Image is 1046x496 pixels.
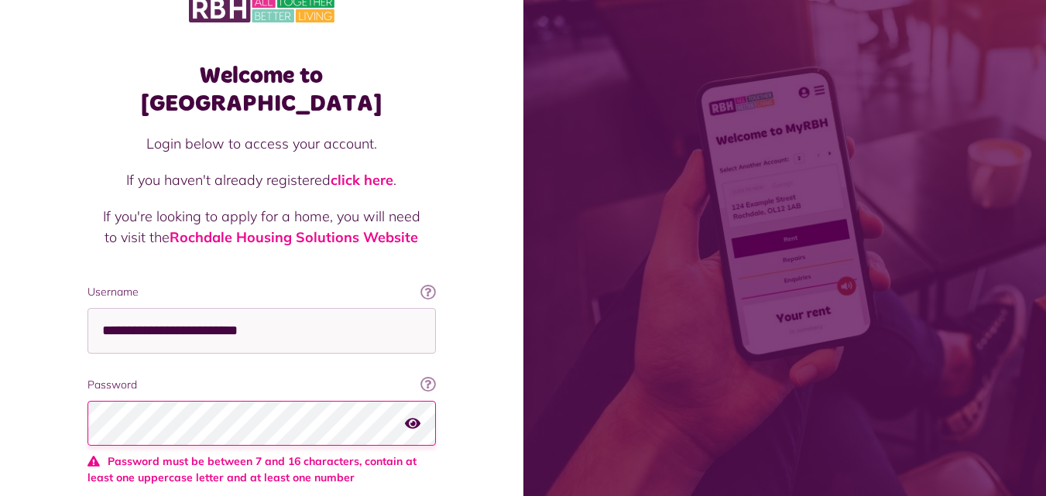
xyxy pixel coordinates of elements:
label: Username [87,284,436,300]
a: click here [331,171,393,189]
a: Rochdale Housing Solutions Website [170,228,418,246]
h1: Welcome to [GEOGRAPHIC_DATA] [87,62,436,118]
span: Password must be between 7 and 16 characters, contain at least one uppercase letter and at least ... [87,453,436,486]
p: If you haven't already registered . [103,169,420,190]
label: Password [87,377,436,393]
p: If you're looking to apply for a home, you will need to visit the [103,206,420,248]
p: Login below to access your account. [103,133,420,154]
